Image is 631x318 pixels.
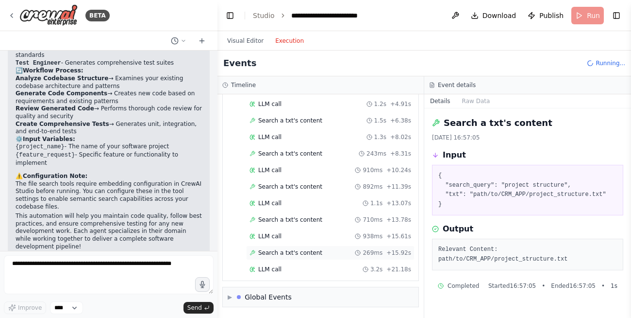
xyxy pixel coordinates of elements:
[245,292,292,302] div: Global Events
[16,180,202,211] p: The file search tools require embedding configuration in CrewAI Studio before running. You can co...
[258,100,282,108] span: LLM call
[258,117,322,124] span: Search a txt's content
[374,100,386,108] span: 1.2s
[16,173,202,180] h2: ⚠️
[386,216,411,224] span: + 13.78s
[16,105,94,112] strong: Review Generated Code
[444,116,552,130] h2: Search a txt's content
[610,9,623,22] button: Show right sidebar
[386,265,411,273] span: + 21.18s
[23,67,83,74] strong: Workflow Process:
[16,143,65,150] code: {project_name}
[16,143,202,151] li: - The name of your software project
[258,199,282,207] span: LLM call
[16,121,202,136] li: → Generates unit, integration, and end-to-end tests
[432,134,623,141] div: [DATE] 16:57:05
[16,67,202,75] h2: 🔄
[390,150,411,158] span: + 8.31s
[601,282,605,290] span: •
[269,35,310,47] button: Execution
[16,75,108,82] strong: Analyze Codebase Structure
[258,133,282,141] span: LLM call
[195,277,210,292] button: Click to speak your automation idea
[390,117,411,124] span: + 6.38s
[366,150,386,158] span: 243ms
[386,232,411,240] span: + 15.61s
[16,59,202,68] li: - Generates comprehensive test suites
[228,293,232,301] span: ▶
[386,199,411,207] span: + 13.07s
[19,4,78,26] img: Logo
[374,133,386,141] span: 1.3s
[85,10,110,21] div: BETA
[482,11,516,20] span: Download
[424,94,456,108] button: Details
[374,117,386,124] span: 1.5s
[542,282,545,290] span: •
[390,100,411,108] span: + 4.91s
[611,282,617,290] span: 1 s
[187,304,202,312] span: Send
[258,216,322,224] span: Search a txt's content
[363,249,382,257] span: 269ms
[16,44,202,59] li: - Reviews code for quality, security, and standards
[258,249,322,257] span: Search a txt's content
[363,166,382,174] span: 910ms
[551,282,596,290] span: Ended 16:57:05
[467,7,520,24] button: Download
[370,265,382,273] span: 3.2s
[390,133,411,141] span: + 8.02s
[231,81,256,89] h3: Timeline
[258,232,282,240] span: LLM call
[4,301,46,314] button: Improve
[258,183,322,191] span: Search a txt's content
[456,94,496,108] button: Raw Data
[223,56,256,70] h2: Events
[438,245,617,264] pre: Relevant Content: path/to/CRM_APP/project_structure.txt
[363,216,382,224] span: 710ms
[258,150,322,158] span: Search a txt's content
[258,166,282,174] span: LLM call
[16,90,202,105] li: → Creates new code based on requirements and existing patterns
[253,11,389,20] nav: breadcrumb
[18,304,42,312] span: Improve
[386,183,411,191] span: + 11.39s
[167,35,190,47] button: Switch to previous chat
[488,282,536,290] span: Started 16:57:05
[16,121,109,127] strong: Create Comprehensive Tests
[258,265,282,273] span: LLM call
[183,302,214,314] button: Send
[16,105,202,120] li: → Performs thorough code review for quality and security
[596,59,625,67] span: Running...
[370,199,382,207] span: 1.1s
[539,11,564,20] span: Publish
[16,75,202,90] li: → Examines your existing codebase architecture and patterns
[443,149,466,161] h3: Input
[221,35,269,47] button: Visual Editor
[23,136,75,142] strong: Input Variables:
[194,35,210,47] button: Start a new chat
[438,171,617,209] pre: { "search_query": "project structure", "txt": "path/to/CRM_APP/project_structure.txt" }
[16,60,61,67] code: Test Engineer
[16,152,75,159] code: {feature_request}
[253,12,275,19] a: Studio
[363,183,382,191] span: 892ms
[16,212,202,250] p: This automation will help you maintain code quality, follow best practices, and ensure comprehens...
[16,136,202,143] h2: ⚙️
[16,90,107,97] strong: Generate Code Components
[386,249,411,257] span: + 15.92s
[438,81,476,89] h3: Event details
[23,173,87,179] strong: Configuration Note:
[363,232,382,240] span: 938ms
[448,282,479,290] span: Completed
[223,9,237,22] button: Hide left sidebar
[386,166,411,174] span: + 10.24s
[16,151,202,167] li: - Specific feature or functionality to implement
[16,44,61,51] code: Code Reviewer
[524,7,567,24] button: Publish
[443,223,473,235] h3: Output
